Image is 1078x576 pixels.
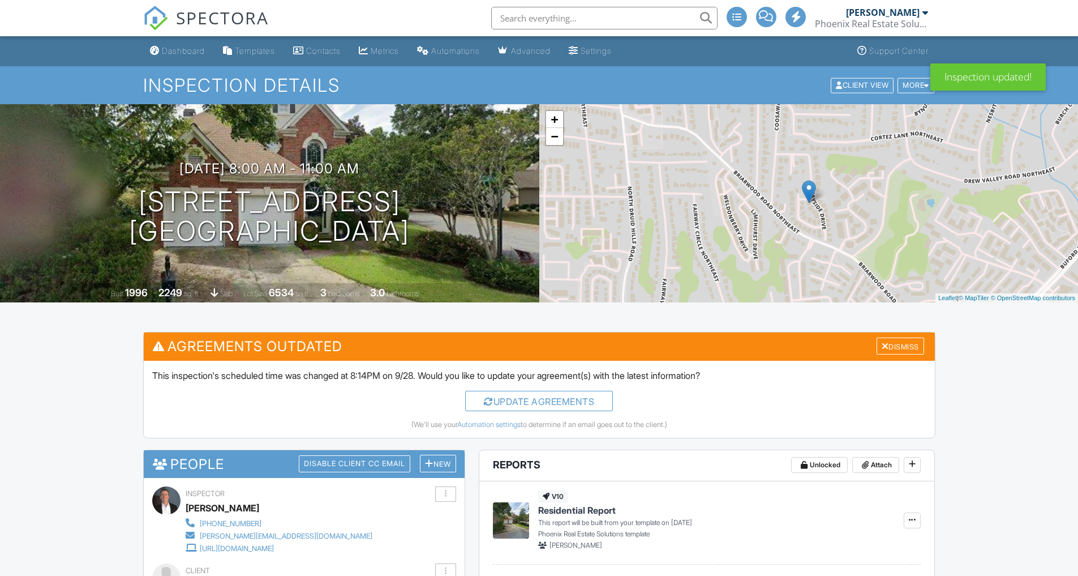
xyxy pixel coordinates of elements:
[152,420,926,429] div: (We'll use your to determine if an email goes out to the client.)
[289,41,345,62] a: Contacts
[846,7,920,18] div: [PERSON_NAME]
[420,455,456,472] div: New
[145,41,209,62] a: Dashboard
[186,541,372,554] a: [URL][DOMAIN_NAME]
[186,566,210,575] span: Client
[125,287,148,298] div: 1996
[853,41,933,62] a: Support Center
[938,295,957,301] a: Leaflet
[269,287,294,298] div: 6534
[295,289,310,298] span: sq.ft.
[220,289,233,298] span: slab
[371,46,399,56] div: Metrics
[235,46,275,56] div: Templates
[184,289,200,298] span: sq. ft.
[581,46,612,56] div: Settings
[200,532,372,541] div: [PERSON_NAME][EMAIL_ADDRESS][DOMAIN_NAME]
[431,46,480,56] div: Automations
[200,544,274,553] div: [URL][DOMAIN_NAME]
[143,6,168,31] img: The Best Home Inspection Software - Spectora
[320,287,327,298] div: 3
[815,18,928,29] div: Phoenix Real Estate Solutions
[370,287,385,298] div: 3.0
[465,391,613,411] div: Update Agreements
[144,332,935,360] h3: Agreements Outdated
[186,489,225,498] span: Inspector
[354,41,403,62] a: Metrics
[243,289,267,298] span: Lot Size
[144,361,935,438] div: This inspection's scheduled time was changed at 8:14PM on 9/28. Would you like to update your agr...
[143,15,269,39] a: SPECTORA
[869,46,929,56] div: Support Center
[186,529,372,541] a: [PERSON_NAME][EMAIL_ADDRESS][DOMAIN_NAME]
[162,46,205,56] div: Dashboard
[111,289,123,298] span: Built
[306,46,341,56] div: Contacts
[457,420,521,429] a: Automation settings
[386,289,419,298] span: bathrooms
[413,41,484,62] a: Automations (Advanced)
[143,75,935,95] h1: Inspection Details
[897,78,934,93] div: More
[830,80,896,89] a: Client View
[564,41,616,62] a: Settings
[491,7,718,29] input: Search everything...
[299,455,410,472] div: Disable Client CC Email
[186,500,259,517] div: [PERSON_NAME]
[930,63,1046,91] div: Inspection updated!
[179,161,359,176] h3: [DATE] 8:00 am - 11:00 am
[328,289,359,298] span: bedrooms
[959,295,989,301] a: © MapTiler
[546,111,563,128] a: Zoom in
[493,41,555,62] a: Advanced
[129,187,410,247] h1: [STREET_ADDRESS] [GEOGRAPHIC_DATA]
[935,293,1078,303] div: |
[186,517,372,529] a: [PHONE_NUMBER]
[546,128,563,145] a: Zoom out
[831,78,894,93] div: Client View
[144,450,465,478] h3: People
[877,338,924,355] div: Dismiss
[176,6,269,29] span: SPECTORA
[200,519,261,528] div: [PHONE_NUMBER]
[511,46,551,56] div: Advanced
[218,41,280,62] a: Templates
[991,295,1075,301] a: © OpenStreetMap contributors
[158,287,182,298] div: 2249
